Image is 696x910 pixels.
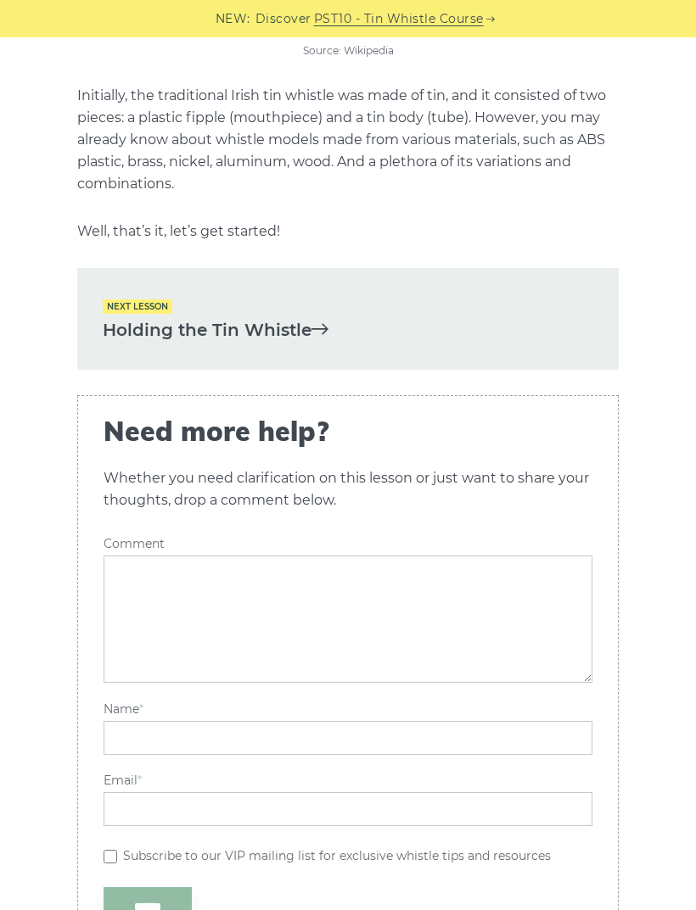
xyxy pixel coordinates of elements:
label: Subscribe to our VIP mailing list for exclusive whistle tips and resources [123,849,551,863]
a: PST10 - Tin Whistle Course [314,9,484,29]
p: Well, that’s it, let’s get started! [77,221,619,243]
label: Name [104,702,592,717]
p: Initially, the traditional Irish tin whistle was made of tin, and it consisted of two pieces: a p... [77,85,619,195]
label: Email [104,773,592,788]
span: Discover [255,9,312,29]
span: NEW: [216,9,250,29]
figcaption: Source: Wikipedia [77,42,619,59]
span: Next lesson [103,299,172,314]
p: Whether you need clarification on this lesson or just want to share your thoughts, drop a comment... [104,467,592,511]
span: Need more help? [104,415,592,447]
label: Comment [104,537,592,551]
a: Holding the Tin Whistle [103,316,593,344]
